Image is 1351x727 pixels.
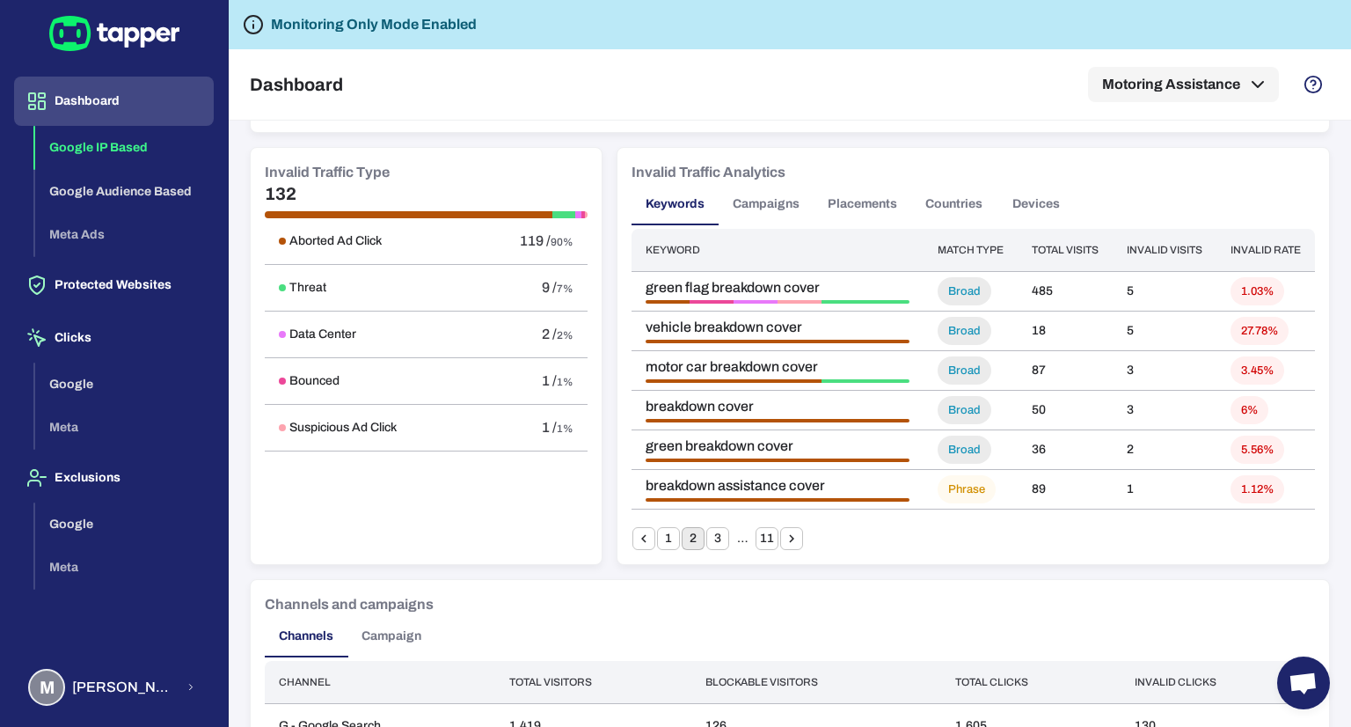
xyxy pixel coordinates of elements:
[35,170,214,214] button: Google Audience Based
[646,459,909,462] div: Aborted Ad Click • 2
[822,379,909,383] div: Threat • 1
[542,327,557,341] span: 2 /
[657,527,680,550] button: Go to page 1
[690,300,734,304] div: Bounced • 1
[938,363,991,378] span: Broad
[682,527,705,550] button: page 2
[911,183,997,225] button: Countries
[997,183,1076,225] button: Devices
[347,615,435,657] button: Campaign
[289,233,382,249] h6: Aborted Ad Click
[265,183,588,204] h5: 132
[557,376,573,388] span: 1%
[14,453,214,503] button: Exclusions
[250,74,343,95] h5: Dashboard
[14,469,214,484] a: Exclusions
[265,661,495,704] th: Channel
[691,661,940,704] th: Blockable visitors
[924,229,1018,272] th: Match type
[289,327,356,342] h6: Data Center
[557,422,573,435] span: 1%
[14,261,214,310] button: Protected Websites
[938,284,991,299] span: Broad
[289,280,326,296] h6: Threat
[632,527,804,550] nav: pagination navigation
[1231,443,1284,458] span: 5.56%
[551,236,573,248] span: 90%
[646,498,909,502] div: Aborted Ad Click • 1
[1113,351,1216,391] td: 3
[289,420,397,436] h6: Suspicious Ad Click
[941,661,1121,704] th: Total clicks
[1018,312,1113,351] td: 18
[938,403,991,418] span: Broad
[734,300,778,304] div: Data Center • 1
[1121,661,1315,704] th: Invalid clicks
[646,477,909,495] span: breakdown assistance cover
[1113,312,1216,351] td: 5
[814,183,911,225] button: Placements
[35,503,214,547] button: Google
[557,329,573,341] span: 2%
[557,283,573,295] span: 7%
[1277,657,1330,709] div: Open chat
[495,661,691,704] th: Total visitors
[35,126,214,170] button: Google IP Based
[265,162,390,183] h6: Invalid Traffic Type
[646,319,909,336] span: vehicle breakdown cover
[1113,229,1216,272] th: Invalid visits
[542,373,557,388] span: 1 /
[632,229,924,272] th: Keyword
[646,419,909,422] div: Aborted Ad Click • 3
[1113,391,1216,430] td: 3
[1113,430,1216,470] td: 2
[265,615,347,657] button: Channels
[632,183,719,225] button: Keywords
[1216,229,1315,272] th: Invalid rate
[35,375,214,390] a: Google
[731,531,754,547] div: …
[1018,430,1113,470] td: 36
[35,139,214,154] a: Google IP Based
[756,527,778,550] button: Go to page 11
[1231,363,1284,378] span: 3.45%
[938,324,991,339] span: Broad
[646,398,909,415] span: breakdown cover
[822,300,909,304] div: Threat • 2
[35,182,214,197] a: Google Audience Based
[1113,272,1216,312] td: 5
[1113,470,1216,510] td: 1
[1088,67,1279,102] button: Motoring Assistance
[542,420,557,435] span: 1 /
[72,679,175,696] span: [PERSON_NAME] [PERSON_NAME]
[1018,391,1113,430] td: 50
[35,363,214,407] button: Google
[646,340,909,343] div: Aborted Ad Click • 5
[14,329,214,344] a: Clicks
[271,14,477,35] h6: Monitoring Only Mode Enabled
[646,279,909,297] span: green flag breakdown cover
[243,14,264,35] svg: Tapper is not blocking any fraudulent activity for this domain
[28,669,65,706] div: M
[646,300,690,304] div: Aborted Ad Click • 1
[14,313,214,363] button: Clicks
[1231,284,1284,299] span: 1.03%
[1231,403,1268,418] span: 6%
[706,527,729,550] button: Go to page 3
[632,527,655,550] button: Go to previous page
[646,437,909,455] span: green breakdown cover
[14,662,214,713] button: M[PERSON_NAME] [PERSON_NAME]
[520,233,551,248] span: 119 /
[14,92,214,107] a: Dashboard
[289,373,340,389] h6: Bounced
[1018,351,1113,391] td: 87
[1018,272,1113,312] td: 485
[265,594,434,615] h6: Channels and campaigns
[778,300,822,304] div: Suspicious Ad Click • 1
[780,527,803,550] button: Go to next page
[1231,324,1289,339] span: 27.78%
[646,358,909,376] span: motor car breakdown cover
[719,183,814,225] button: Campaigns
[1018,229,1113,272] th: Total visits
[1231,482,1284,497] span: 1.12%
